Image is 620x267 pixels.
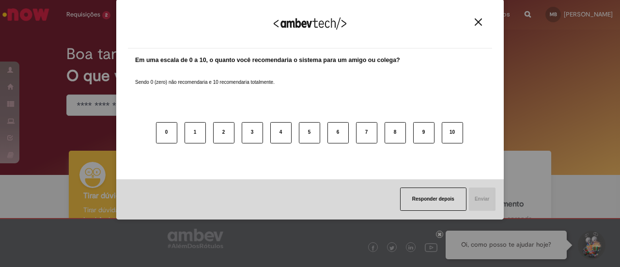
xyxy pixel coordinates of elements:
img: Logo Ambevtech [274,17,346,30]
button: 0 [156,122,177,143]
button: 7 [356,122,377,143]
button: Responder depois [400,188,466,211]
button: 1 [185,122,206,143]
label: Sendo 0 (zero) não recomendaria e 10 recomendaria totalmente. [135,67,275,86]
button: 4 [270,122,292,143]
button: 6 [327,122,349,143]
button: 5 [299,122,320,143]
button: 9 [413,122,434,143]
button: 3 [242,122,263,143]
label: Em uma escala de 0 a 10, o quanto você recomendaria o sistema para um amigo ou colega? [135,56,400,65]
button: Close [472,18,485,26]
button: 8 [385,122,406,143]
img: Close [475,18,482,26]
button: 2 [213,122,234,143]
button: 10 [442,122,463,143]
